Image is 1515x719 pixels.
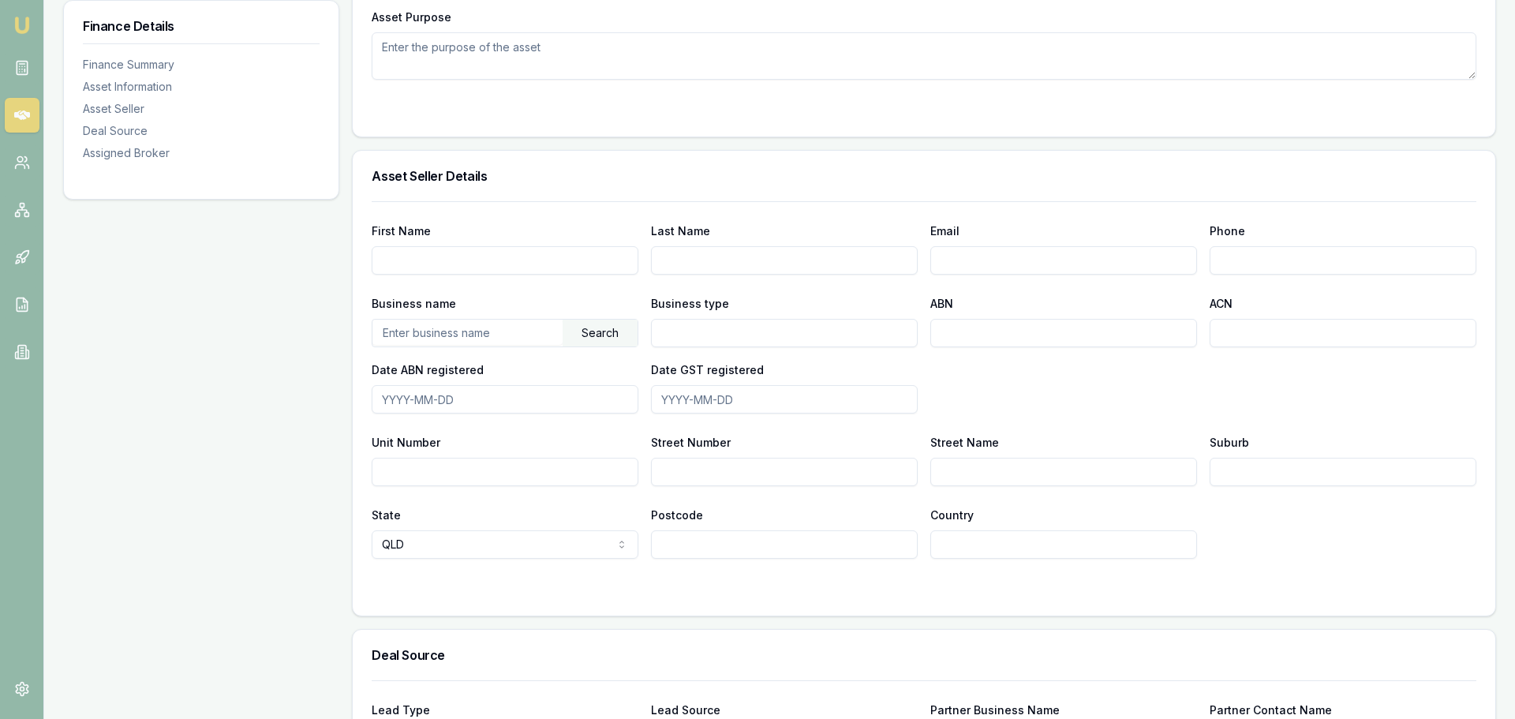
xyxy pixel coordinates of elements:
label: Date ABN registered [372,363,484,376]
label: Unit Number [372,436,440,449]
label: Lead Source [651,703,720,717]
label: Partner Business Name [930,703,1060,717]
label: Date GST registered [651,363,764,376]
label: State [372,508,401,522]
label: Lead Type [372,703,430,717]
label: Phone [1210,224,1245,238]
div: Deal Source [83,123,320,139]
label: ACN [1210,297,1233,310]
h3: Asset Seller Details [372,170,1476,182]
div: Search [563,320,638,346]
label: Business type [651,297,729,310]
label: Postcode [651,508,703,522]
input: YYYY-MM-DD [372,385,638,414]
label: Partner Contact Name [1210,703,1332,717]
img: emu-icon-u.png [13,16,32,35]
label: Country [930,508,974,522]
div: Asset Seller [83,101,320,117]
label: ABN [930,297,953,310]
label: Street Name [930,436,999,449]
label: Asset Purpose [372,10,451,24]
label: Business name [372,297,456,310]
label: Email [930,224,959,238]
h3: Deal Source [372,649,1476,661]
div: Asset Information [83,79,320,95]
input: YYYY-MM-DD [651,385,918,414]
div: Finance Summary [83,57,320,73]
label: Street Number [651,436,731,449]
input: Enter business name [372,320,563,345]
label: Suburb [1210,436,1249,449]
label: Last Name [651,224,710,238]
h3: Finance Details [83,20,320,32]
label: First Name [372,224,431,238]
div: Assigned Broker [83,145,320,161]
